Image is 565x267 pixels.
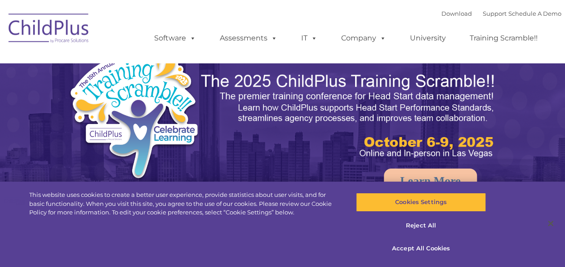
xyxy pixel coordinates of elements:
font: | [441,10,561,17]
a: Schedule A Demo [508,10,561,17]
a: Company [332,29,395,47]
button: Accept All Cookies [356,239,486,258]
span: Last name [125,59,152,66]
a: Software [145,29,205,47]
span: Phone number [125,96,163,103]
div: This website uses cookies to create a better user experience, provide statistics about user visit... [29,191,339,217]
a: Training Scramble!! [461,29,547,47]
a: Assessments [211,29,286,47]
button: Close [541,214,561,233]
button: Cookies Settings [356,193,486,212]
img: ChildPlus by Procare Solutions [4,7,94,52]
a: Learn More [384,169,477,194]
a: Support [483,10,507,17]
button: Reject All [356,216,486,235]
a: IT [292,29,326,47]
a: Download [441,10,472,17]
a: University [401,29,455,47]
